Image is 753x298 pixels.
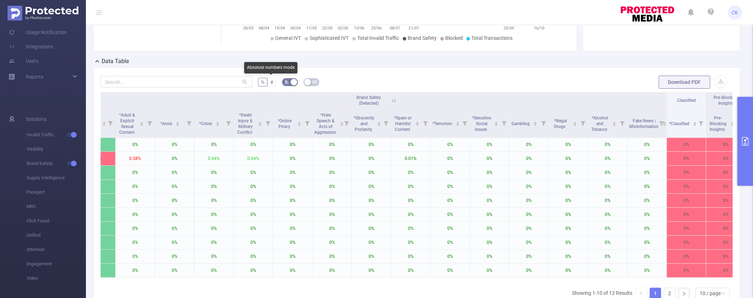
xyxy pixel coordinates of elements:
i: icon: caret-up [140,120,144,123]
span: *Hate Speech & Acts of Aggression [314,113,337,135]
p: 0% [391,236,430,249]
tspan: 16/10 [534,26,544,30]
p: 0% [706,138,745,151]
p: 0% [509,152,548,165]
i: icon: caret-down [377,123,381,125]
p: 0% [549,250,588,263]
p: 0% [352,138,391,151]
p: 0% [470,250,509,263]
i: Filter menu [656,109,666,137]
p: 0% [627,152,666,165]
i: icon: caret-up [340,120,344,123]
p: 0% [155,180,194,193]
tspan: 11/05 [306,26,316,30]
p: 0% [431,250,470,263]
div: Sort [415,120,419,125]
i: icon: caret-down [573,123,577,125]
p: 0% [391,180,430,193]
p: 0% [391,264,430,277]
p: 0% [352,250,391,263]
p: 0% [116,222,155,235]
p: 0% [549,236,588,249]
p: 0% [549,138,588,151]
i: Filter menu [617,109,627,137]
p: 0% [352,236,391,249]
p: 0% [509,194,548,207]
p: 0% [627,222,666,235]
div: Sort [612,120,616,125]
p: 0.38% [116,152,155,165]
a: Usage Notification [9,25,67,39]
span: Click Fraud [26,214,86,228]
div: Sort [693,120,697,125]
i: icon: caret-down [140,123,144,125]
p: 0% [627,194,666,207]
i: icon: caret-up [258,120,262,123]
div: Sort [377,120,381,125]
p: 0% [470,194,509,207]
p: 0% [627,180,666,193]
i: icon: caret-up [693,120,697,123]
i: icon: down [721,291,725,296]
h2: Data Table [102,57,129,66]
span: *Adult & Explicit Sexual Content [119,113,136,135]
p: 0% [391,166,430,179]
p: 0% [667,264,706,277]
i: icon: caret-down [533,123,537,125]
i: icon: caret-up [102,120,106,123]
span: Pre-Blocking Insights [713,95,738,106]
p: 0% [273,222,312,235]
p: 0% [509,222,548,235]
p: 0% [431,180,470,193]
tspan: 19/04 [275,26,285,30]
i: icon: caret-up [573,120,577,123]
p: 0% [194,264,233,277]
div: Sort [297,120,301,125]
p: 0% [352,208,391,221]
p: 0% [155,222,194,235]
span: Fake News / Misinformation [629,118,660,129]
div: Sort [533,120,537,125]
span: Engagement [26,257,86,271]
p: 0% [155,194,194,207]
p: 0% [627,250,666,263]
p: 0% [706,236,745,249]
p: 0% [116,236,155,249]
p: 0% [116,250,155,263]
p: 0% [352,152,391,165]
span: Blocked [445,35,463,41]
p: 0% [667,250,706,263]
p: 0% [312,208,351,221]
p: 0% [627,138,666,151]
div: Sort [730,120,734,125]
p: 0% [627,208,666,221]
span: Video [26,271,86,285]
p: 0% [155,166,194,179]
p: 0% [470,264,509,277]
div: Sort [494,120,498,125]
p: 0% [549,222,588,235]
p: 0% [509,138,548,151]
i: Filter menu [263,109,273,137]
span: Brand Safety [408,35,437,41]
i: icon: caret-down [612,123,616,125]
p: 0% [627,166,666,179]
p: 0% [431,236,470,249]
div: Sort [258,120,262,125]
i: icon: caret-up [297,120,301,123]
span: Classified [677,98,696,103]
p: 0% [588,166,627,179]
p: 0% [312,152,351,165]
i: icon: caret-down [416,123,419,125]
i: Filter menu [184,109,194,137]
i: icon: caret-up [456,120,460,123]
p: 0% [312,236,351,249]
p: 0% [234,138,273,151]
div: Sort [215,120,220,125]
p: 0% [155,208,194,221]
p: 0% [509,264,548,277]
i: icon: caret-down [176,123,180,125]
p: 0% [667,166,706,179]
p: 0% [431,222,470,235]
p: 0% [509,166,548,179]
